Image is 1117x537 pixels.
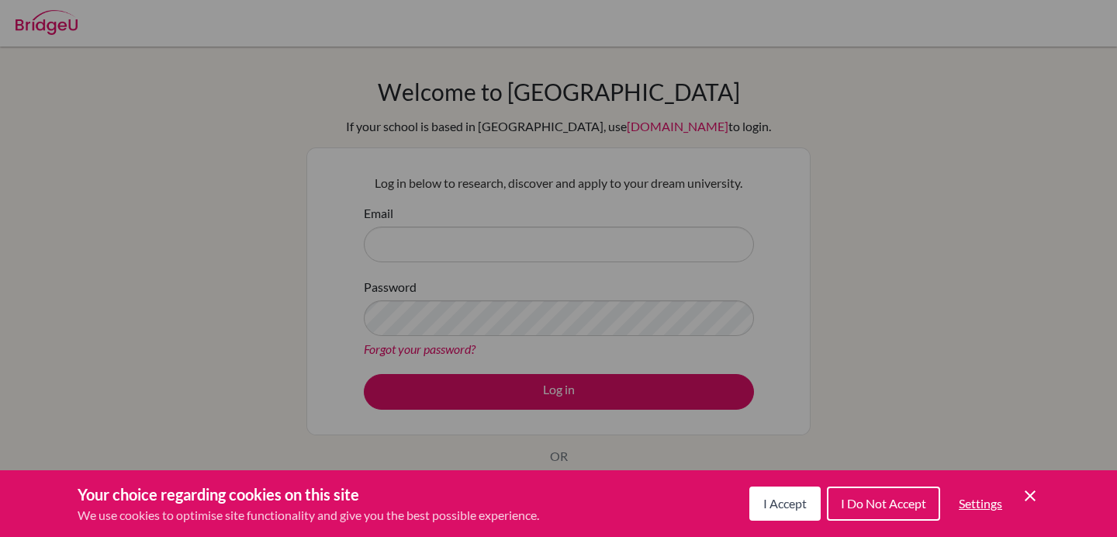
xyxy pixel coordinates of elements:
[749,487,821,521] button: I Accept
[946,488,1015,519] button: Settings
[1021,487,1039,505] button: Save and close
[763,496,807,511] span: I Accept
[78,506,539,525] p: We use cookies to optimise site functionality and give you the best possible experience.
[78,483,539,506] h3: Your choice regarding cookies on this site
[827,487,940,521] button: I Do Not Accept
[959,496,1002,511] span: Settings
[841,496,926,511] span: I Do Not Accept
